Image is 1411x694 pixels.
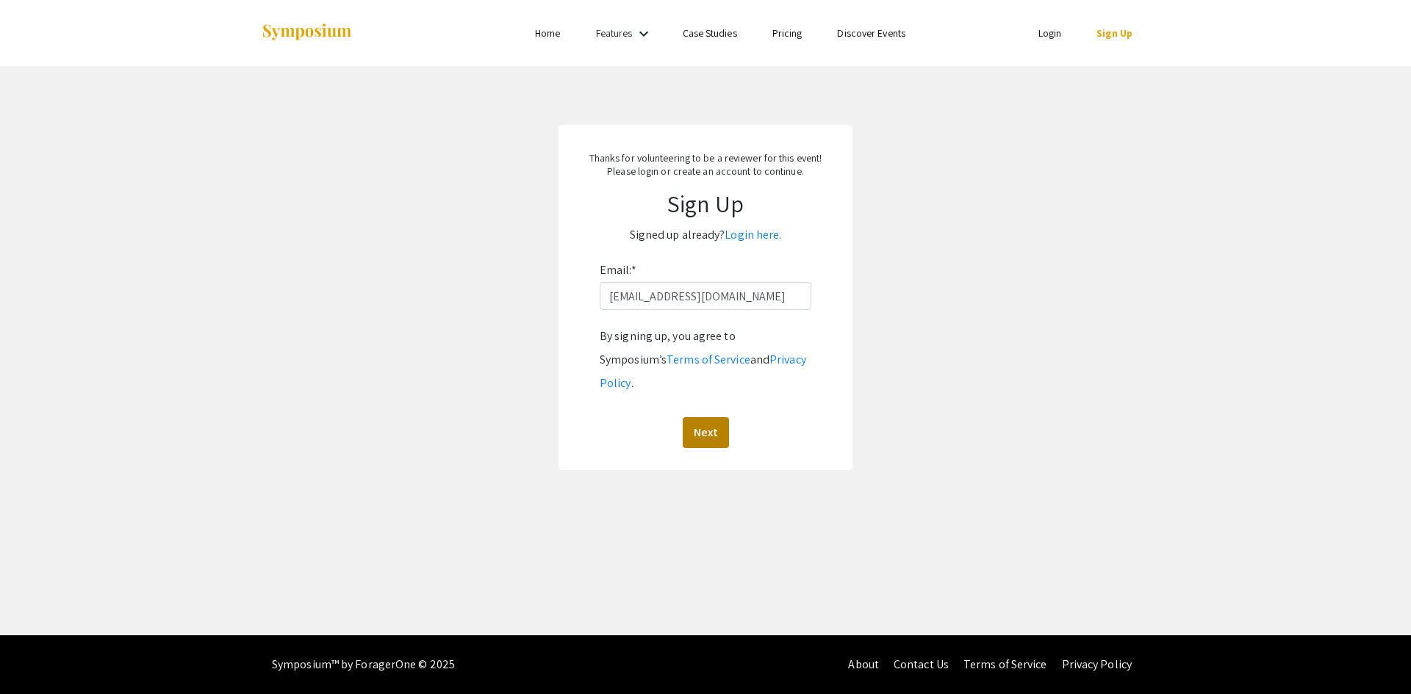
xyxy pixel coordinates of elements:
div: Symposium™ by ForagerOne © 2025 [272,635,455,694]
a: Login here. [725,227,781,242]
a: Sign Up [1096,26,1132,40]
button: Next [683,417,729,448]
img: Symposium by ForagerOne [261,23,353,43]
a: Privacy Policy [600,352,806,391]
a: About [848,657,879,672]
p: Thanks for volunteering to be a reviewer for this event! [573,151,838,165]
a: Features [596,26,633,40]
h1: Sign Up [573,189,838,217]
a: Case Studies [683,26,737,40]
p: Signed up already? [573,223,838,247]
div: By signing up, you agree to Symposium’s and . [600,325,811,395]
p: Please login or create an account to continue. [573,165,838,178]
a: Login [1038,26,1062,40]
a: Contact Us [894,657,949,672]
a: Home [535,26,560,40]
label: Email: [600,259,636,282]
a: Discover Events [837,26,905,40]
a: Terms of Service [667,352,750,367]
iframe: Chat [11,628,62,683]
a: Terms of Service [963,657,1047,672]
a: Pricing [772,26,803,40]
mat-icon: Expand Features list [635,25,653,43]
a: Privacy Policy [1062,657,1132,672]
